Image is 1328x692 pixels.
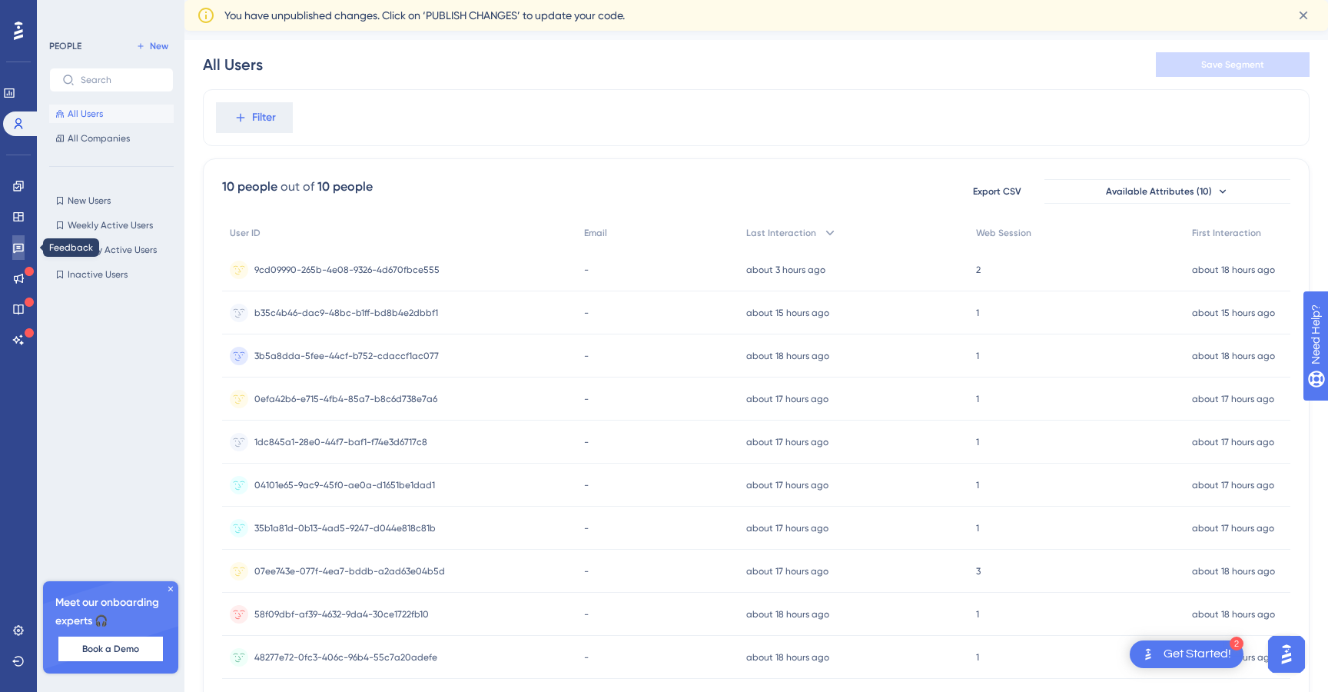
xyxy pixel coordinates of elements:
[222,178,277,196] div: 10 people
[224,6,625,25] span: You have unpublished changes. Click on ‘PUBLISH CHANGES’ to update your code.
[1230,637,1243,650] div: 2
[49,216,174,235] button: Weekly Active Users
[1192,264,1275,275] time: about 18 hours ago
[203,54,263,75] div: All Users
[1192,394,1274,404] time: about 17 hours ago
[1156,52,1310,77] button: Save Segment
[746,308,829,318] time: about 15 hours ago
[36,4,96,22] span: Need Help?
[58,637,163,661] button: Book a Demo
[976,307,979,319] span: 1
[584,436,589,448] span: -
[973,185,1021,198] span: Export CSV
[49,129,174,148] button: All Companies
[254,651,437,664] span: 48277e72-0fc3-406c-96b4-55c7a20adefe
[976,227,1031,239] span: Web Session
[254,264,440,276] span: 9cd09990-265b-4e08-9326-4d670fbce555
[49,265,174,284] button: Inactive Users
[1192,566,1275,577] time: about 18 hours ago
[584,608,589,620] span: -
[1192,227,1261,239] span: First Interaction
[49,191,174,210] button: New Users
[746,227,816,239] span: Last Interaction
[1192,308,1275,318] time: about 15 hours ago
[131,37,174,55] button: New
[746,652,829,663] time: about 18 hours ago
[746,264,825,275] time: about 3 hours ago
[584,393,589,405] span: -
[281,178,314,196] div: out of
[68,132,130,145] span: All Companies
[1263,631,1310,677] iframe: UserGuiding AI Assistant Launcher
[584,565,589,577] span: -
[746,480,828,491] time: about 17 hours ago
[1044,179,1290,204] button: Available Attributes (10)
[584,350,589,362] span: -
[1192,523,1274,534] time: about 17 hours ago
[746,437,828,447] time: about 17 hours ago
[746,394,828,404] time: about 17 hours ago
[49,40,81,52] div: PEOPLE
[254,350,439,362] span: 3b5a8dda-5fee-44cf-b752-cdaccf1ac077
[317,178,373,196] div: 10 people
[976,393,979,405] span: 1
[976,522,979,534] span: 1
[584,264,589,276] span: -
[81,75,161,85] input: Search
[254,436,427,448] span: 1dc845a1-28e0-44f7-baf1-f74e3d6717c8
[49,105,174,123] button: All Users
[976,479,979,491] span: 1
[216,102,293,133] button: Filter
[254,522,436,534] span: 35b1a81d-0b13-4ad5-9247-d044e818c81b
[49,241,174,259] button: Monthly Active Users
[1192,609,1275,620] time: about 18 hours ago
[746,523,828,534] time: about 17 hours ago
[1139,645,1157,664] img: launcher-image-alternative-text
[976,436,979,448] span: 1
[746,351,829,361] time: about 18 hours ago
[254,307,438,319] span: b35c4b46-dac9-48bc-b1ff-bd8b4e2dbbf1
[68,195,111,207] span: New Users
[254,479,435,491] span: 04101e65-9ac9-45f0-ae0a-d1651be1dad1
[1192,480,1274,491] time: about 17 hours ago
[976,608,979,620] span: 1
[254,608,429,620] span: 58f09dbf-af39-4632-9da4-30ce1722fb10
[1192,351,1275,361] time: about 18 hours ago
[254,565,445,577] span: 07ee743e-077f-4ea7-bddb-a2ad63e04b5d
[68,268,128,281] span: Inactive Users
[1130,640,1243,668] div: Open Get Started! checklist, remaining modules: 2
[584,307,589,319] span: -
[1192,437,1274,447] time: about 17 hours ago
[976,651,979,664] span: 1
[584,522,589,534] span: -
[55,594,166,630] span: Meet our onboarding experts 🎧
[68,219,153,231] span: Weekly Active Users
[82,643,139,655] span: Book a Demo
[958,179,1035,204] button: Export CSV
[584,479,589,491] span: -
[230,227,261,239] span: User ID
[68,244,157,256] span: Monthly Active Users
[976,264,981,276] span: 2
[150,40,168,52] span: New
[1201,58,1264,71] span: Save Segment
[584,227,607,239] span: Email
[254,393,437,405] span: 0efa42b6-e715-4fb4-85a7-b8c6d738e7a6
[746,609,829,620] time: about 18 hours ago
[252,108,276,127] span: Filter
[68,108,103,120] span: All Users
[976,565,981,577] span: 3
[976,350,979,362] span: 1
[1106,185,1212,198] span: Available Attributes (10)
[584,651,589,664] span: -
[1164,646,1231,663] div: Get Started!
[746,566,828,577] time: about 17 hours ago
